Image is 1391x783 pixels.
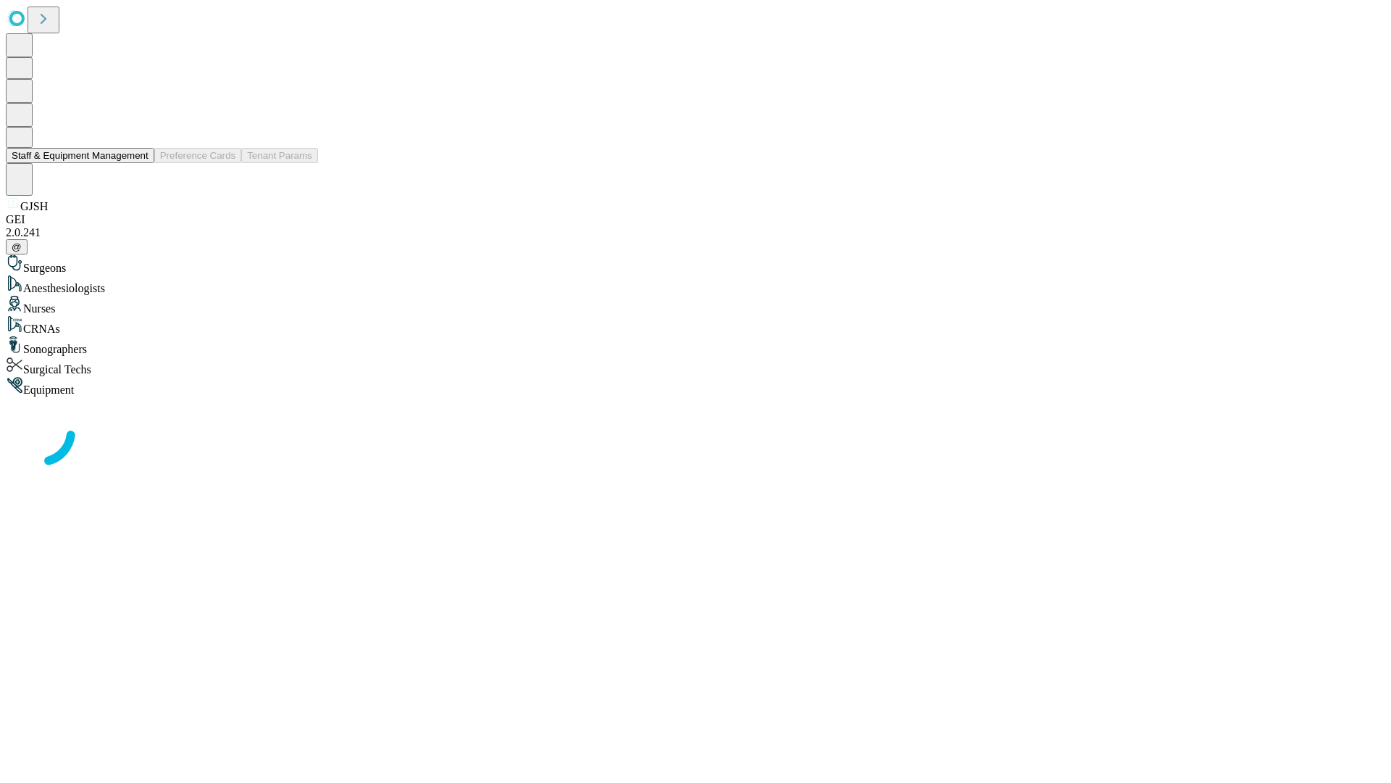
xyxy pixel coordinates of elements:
[241,148,318,163] button: Tenant Params
[6,356,1385,376] div: Surgical Techs
[6,295,1385,315] div: Nurses
[6,239,28,254] button: @
[6,275,1385,295] div: Anesthesiologists
[6,213,1385,226] div: GEI
[6,226,1385,239] div: 2.0.241
[6,315,1385,336] div: CRNAs
[20,200,48,212] span: GJSH
[6,148,154,163] button: Staff & Equipment Management
[12,241,22,252] span: @
[6,254,1385,275] div: Surgeons
[6,336,1385,356] div: Sonographers
[6,376,1385,397] div: Equipment
[154,148,241,163] button: Preference Cards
